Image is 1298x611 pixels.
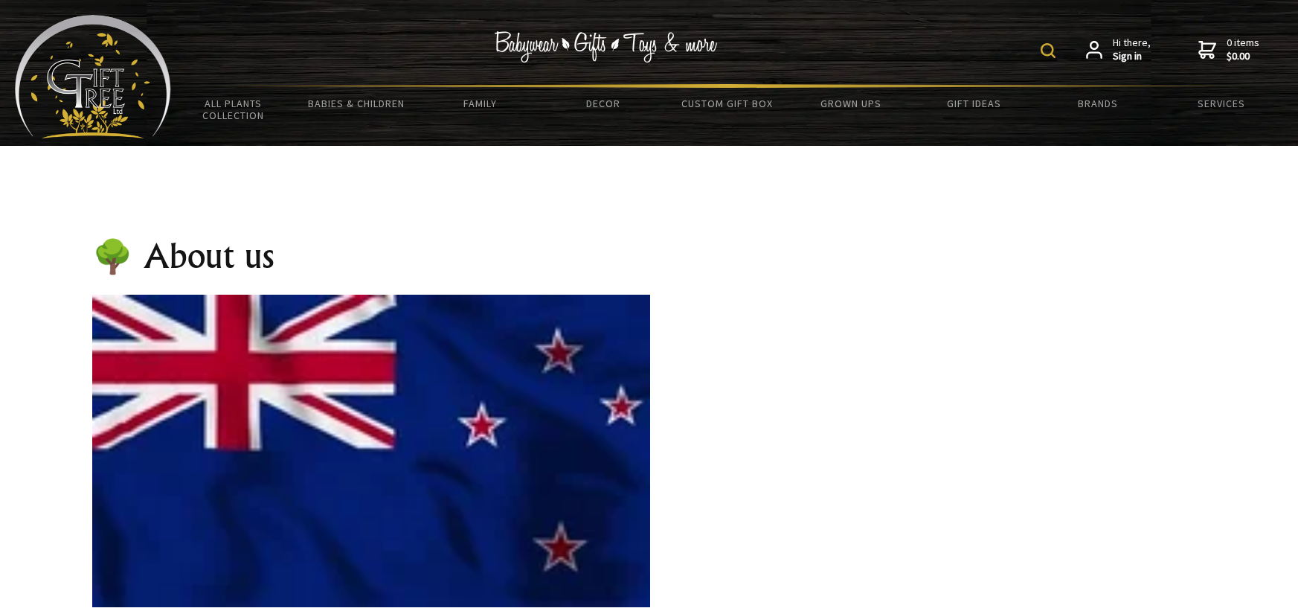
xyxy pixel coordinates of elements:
[1113,50,1151,63] strong: Sign in
[1160,88,1283,119] a: Services
[92,238,651,274] h1: 🌳 About us
[789,88,913,119] a: Grown Ups
[1041,43,1056,58] img: product search
[171,88,295,131] a: All Plants Collection
[1198,36,1259,63] a: 0 items$0.00
[1227,36,1259,63] span: 0 items
[295,88,418,119] a: Babies & Children
[1036,88,1160,119] a: Brands
[418,88,542,119] a: Family
[665,88,788,119] a: Custom Gift Box
[1227,50,1259,63] strong: $0.00
[495,31,718,63] img: Babywear - Gifts - Toys & more
[1086,36,1151,63] a: Hi there,Sign in
[1113,36,1151,63] span: Hi there,
[15,15,171,138] img: Babyware - Gifts - Toys and more...
[913,88,1036,119] a: Gift Ideas
[542,88,665,119] a: Decor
